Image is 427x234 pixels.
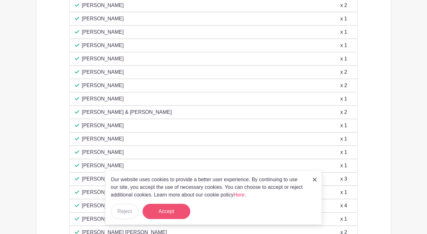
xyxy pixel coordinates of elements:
[82,135,124,143] p: [PERSON_NAME]
[82,42,124,49] p: [PERSON_NAME]
[82,189,124,196] p: [PERSON_NAME]
[82,175,124,183] p: [PERSON_NAME]
[340,15,347,23] div: x 1
[234,192,245,197] a: Here
[340,2,347,9] div: x 2
[340,42,347,49] div: x 1
[111,204,138,219] button: Reject
[340,202,347,210] div: x 4
[340,28,347,36] div: x 1
[82,122,124,129] p: [PERSON_NAME]
[313,178,317,182] img: close_button-5f87c8562297e5c2d7936805f587ecaba9071eb48480494691a3f1689db116b3.svg
[340,108,347,116] div: x 2
[340,175,347,183] div: x 3
[340,189,347,196] div: x 1
[82,108,172,116] p: [PERSON_NAME] & [PERSON_NAME]
[82,55,124,63] p: [PERSON_NAME]
[82,215,124,223] p: [PERSON_NAME]
[82,2,124,9] p: [PERSON_NAME]
[82,148,124,156] p: [PERSON_NAME]
[340,55,347,63] div: x 1
[340,95,347,103] div: x 1
[111,176,306,199] p: Our website uses cookies to provide a better user experience. By continuing to use our site, you ...
[340,68,347,76] div: x 2
[82,28,124,36] p: [PERSON_NAME]
[143,204,190,219] button: Accept
[82,162,124,169] p: [PERSON_NAME]
[82,95,124,103] p: [PERSON_NAME]
[340,135,347,143] div: x 1
[340,215,347,223] div: x 1
[340,82,347,89] div: x 2
[82,15,124,23] p: [PERSON_NAME]
[340,122,347,129] div: x 1
[340,162,347,169] div: x 1
[82,82,124,89] p: [PERSON_NAME]
[82,202,124,210] p: [PERSON_NAME]
[340,148,347,156] div: x 1
[82,68,124,76] p: [PERSON_NAME]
